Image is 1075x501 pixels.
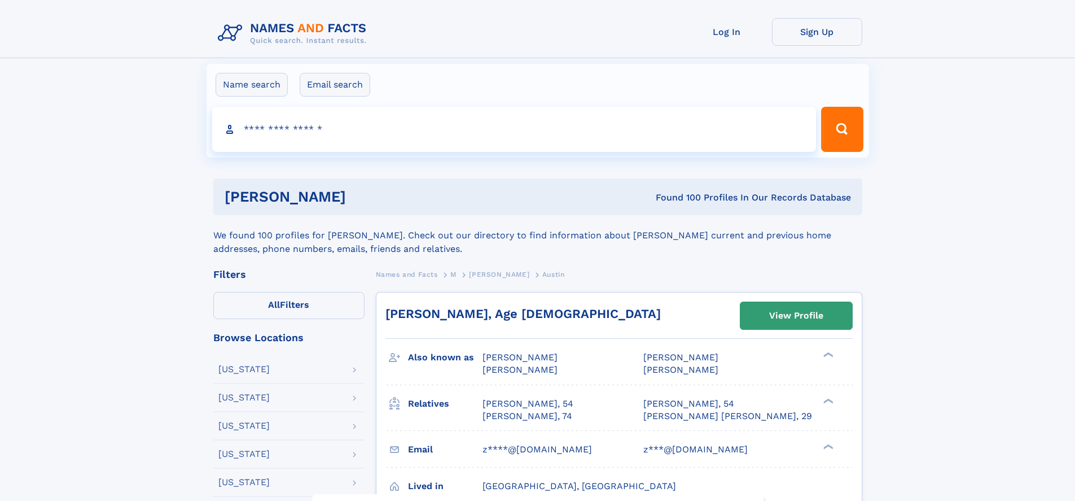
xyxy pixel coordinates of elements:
div: [US_STATE] [218,450,270,459]
div: [US_STATE] [218,421,270,430]
h3: Lived in [408,477,482,496]
span: [GEOGRAPHIC_DATA], [GEOGRAPHIC_DATA] [482,481,676,491]
img: Logo Names and Facts [213,18,376,49]
div: ❯ [820,443,834,450]
div: [US_STATE] [218,393,270,402]
a: [PERSON_NAME], 74 [482,410,572,422]
span: [PERSON_NAME] [482,352,558,363]
label: Name search [216,73,288,97]
a: Log In [682,18,772,46]
a: View Profile [740,302,852,329]
a: Names and Facts [376,267,438,281]
h1: [PERSON_NAME] [225,190,501,204]
a: Sign Up [772,18,862,46]
input: search input [212,107,817,152]
div: ❯ [820,397,834,404]
span: All [268,299,280,310]
div: Filters [213,269,365,280]
h3: Email [408,440,482,459]
a: [PERSON_NAME], 54 [643,398,734,410]
div: [US_STATE] [218,478,270,487]
h3: Relatives [408,394,482,413]
span: Austin [542,271,565,278]
span: [PERSON_NAME] [643,364,718,375]
span: [PERSON_NAME] [482,364,558,375]
a: M [450,267,457,281]
a: [PERSON_NAME] [PERSON_NAME], 29 [643,410,812,422]
div: [US_STATE] [218,365,270,374]
a: [PERSON_NAME] [469,267,529,281]
label: Filters [213,292,365,319]
span: [PERSON_NAME] [469,271,529,278]
div: Browse Locations [213,333,365,343]
a: [PERSON_NAME], Age [DEMOGRAPHIC_DATA] [385,307,661,321]
span: M [450,271,457,278]
div: ❯ [820,351,834,359]
span: z***@[DOMAIN_NAME] [643,444,748,455]
div: Found 100 Profiles In Our Records Database [501,191,851,204]
h3: Also known as [408,348,482,367]
div: We found 100 profiles for [PERSON_NAME]. Check out our directory to find information about [PERSO... [213,215,862,256]
span: [PERSON_NAME] [643,352,718,363]
label: Email search [300,73,370,97]
a: [PERSON_NAME], 54 [482,398,573,410]
div: View Profile [769,303,823,329]
button: Search Button [821,107,863,152]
